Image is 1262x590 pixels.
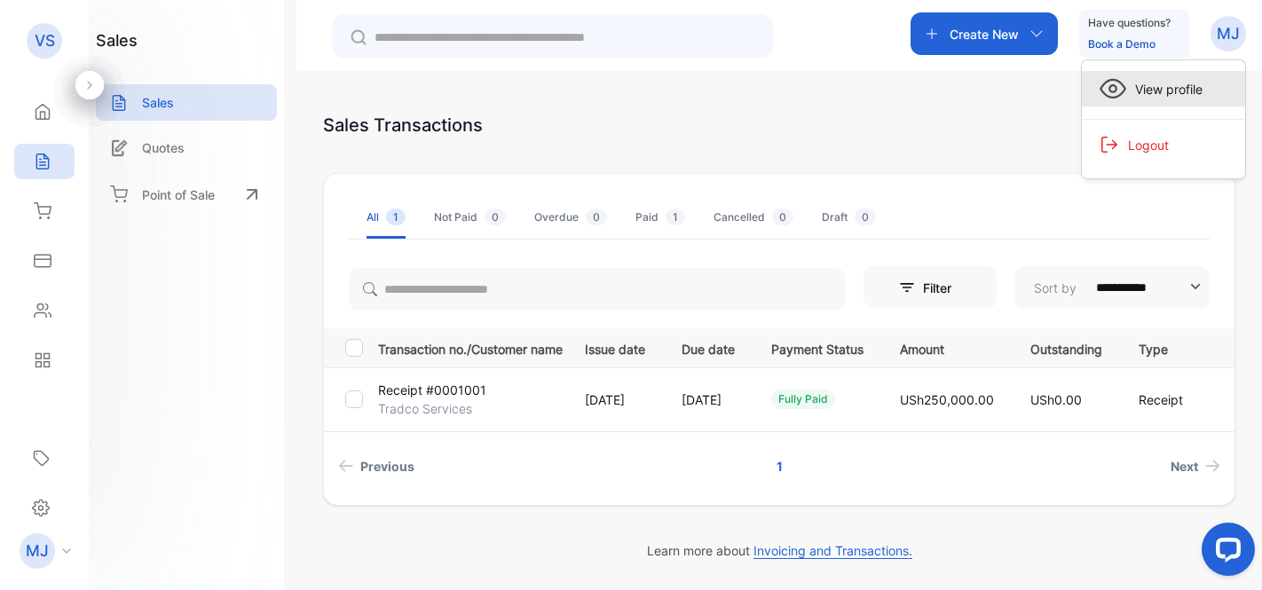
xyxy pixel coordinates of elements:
[585,390,645,409] p: [DATE]
[1030,392,1082,407] span: USh0.00
[1088,37,1156,51] a: Book a Demo
[96,175,277,214] a: Point of Sale
[585,336,645,358] p: Issue date
[1100,75,1126,102] img: Icon
[1100,135,1119,154] img: Icon
[367,209,406,225] div: All
[378,399,472,418] p: Tradco Services
[1217,22,1240,45] p: MJ
[1034,279,1077,297] p: Sort by
[714,209,793,225] div: Cancelled
[378,381,486,399] p: Receipt #0001001
[1139,390,1191,409] p: Receipt
[772,208,793,225] span: 0
[434,209,506,225] div: Not Paid
[96,130,277,166] a: Quotes
[900,336,994,358] p: Amount
[1030,336,1102,358] p: Outstanding
[534,209,607,225] div: Overdue
[822,209,876,225] div: Draft
[485,208,506,225] span: 0
[1119,136,1169,154] span: Logout
[755,450,804,483] a: Page 1 is your current page
[666,208,685,225] span: 1
[682,390,735,409] p: [DATE]
[142,185,215,204] p: Point of Sale
[1171,457,1198,476] span: Next
[331,450,422,483] a: Previous page
[96,28,138,52] h1: sales
[323,541,1235,560] p: Learn more about
[586,208,607,225] span: 0
[900,392,994,407] span: USh250,000.00
[1014,266,1210,309] button: Sort by
[324,450,1234,483] ul: Pagination
[950,25,1019,43] p: Create New
[360,457,414,476] span: Previous
[378,336,563,358] p: Transaction no./Customer name
[35,29,55,52] p: VS
[1126,80,1203,98] span: View profile
[771,336,864,358] p: Payment Status
[142,93,174,112] p: Sales
[771,389,835,409] div: fully paid
[1211,12,1246,55] button: MJ
[386,208,406,225] span: 1
[635,209,685,225] div: Paid
[1163,450,1227,483] a: Next page
[1139,336,1191,358] p: Type
[682,336,735,358] p: Due date
[753,543,912,559] span: Invoicing and Transactions.
[855,208,876,225] span: 0
[323,112,483,138] div: Sales Transactions
[142,138,185,157] p: Quotes
[26,539,49,562] p: MJ
[1088,14,1171,32] p: Have questions?
[1187,515,1262,590] iframe: LiveChat chat widget
[911,12,1058,55] button: Create New
[96,84,277,121] a: Sales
